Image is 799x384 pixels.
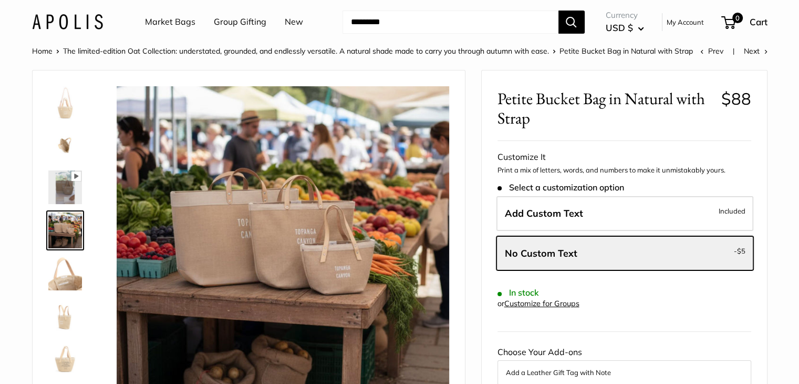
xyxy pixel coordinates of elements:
a: Petite Bucket Bag in Natural with Strap [46,168,84,206]
a: Home [32,46,53,56]
img: Petite Bucket Bag in Natural with Strap [48,213,82,248]
a: Next [744,46,767,56]
a: The limited-edition Oat Collection: understated, grounded, and endlessly versatile. A natural sha... [63,46,549,56]
a: Group Gifting [214,14,266,30]
a: My Account [667,16,704,28]
button: Add a Leather Gift Tag with Note [506,366,743,379]
img: Petite Bucket Bag in Natural with Strap [48,299,82,332]
img: Petite Bucket Bag in Natural with Strap [48,170,82,204]
a: Prev [700,46,723,56]
label: Leave Blank [496,236,753,271]
span: 0 [732,13,742,23]
span: USD $ [606,22,633,33]
button: Search [558,11,585,34]
div: Customize It [497,149,751,165]
span: Petite Bucket Bag in Natural with Strap [497,89,713,128]
a: Petite Bucket Bag in Natural with Strap [46,297,84,335]
a: Petite Bucket Bag in Natural with Strap [46,84,84,122]
span: No Custom Text [505,247,577,259]
a: Petite Bucket Bag in Natural with Strap [46,210,84,250]
span: Cart [750,16,767,27]
a: Petite Bucket Bag in Natural with Strap [46,126,84,164]
span: Included [719,205,745,217]
input: Search... [343,11,558,34]
a: Petite Bucket Bag in Natural with Strap [46,339,84,377]
img: Petite Bucket Bag in Natural with Strap [48,128,82,162]
button: USD $ [606,19,644,36]
a: Market Bags [145,14,195,30]
nav: Breadcrumb [32,44,693,58]
a: New [285,14,303,30]
img: Apolis [32,14,103,29]
img: Petite Bucket Bag in Natural with Strap [48,86,82,120]
img: Petite Bucket Bag in Natural with Strap [48,257,82,290]
p: Print a mix of letters, words, and numbers to make it unmistakably yours. [497,165,751,176]
img: Petite Bucket Bag in Natural with Strap [48,341,82,375]
a: 0 Cart [722,14,767,31]
span: - [734,245,745,257]
label: Add Custom Text [496,196,753,231]
div: or [497,297,579,311]
a: Petite Bucket Bag in Natural with Strap [46,255,84,292]
span: Add Custom Text [505,207,583,219]
span: Select a customization option [497,183,624,193]
span: Currency [606,8,644,23]
span: In stock [497,288,539,298]
span: $88 [721,88,751,109]
a: Customize for Groups [504,299,579,308]
span: $5 [737,247,745,255]
span: Petite Bucket Bag in Natural with Strap [559,46,693,56]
